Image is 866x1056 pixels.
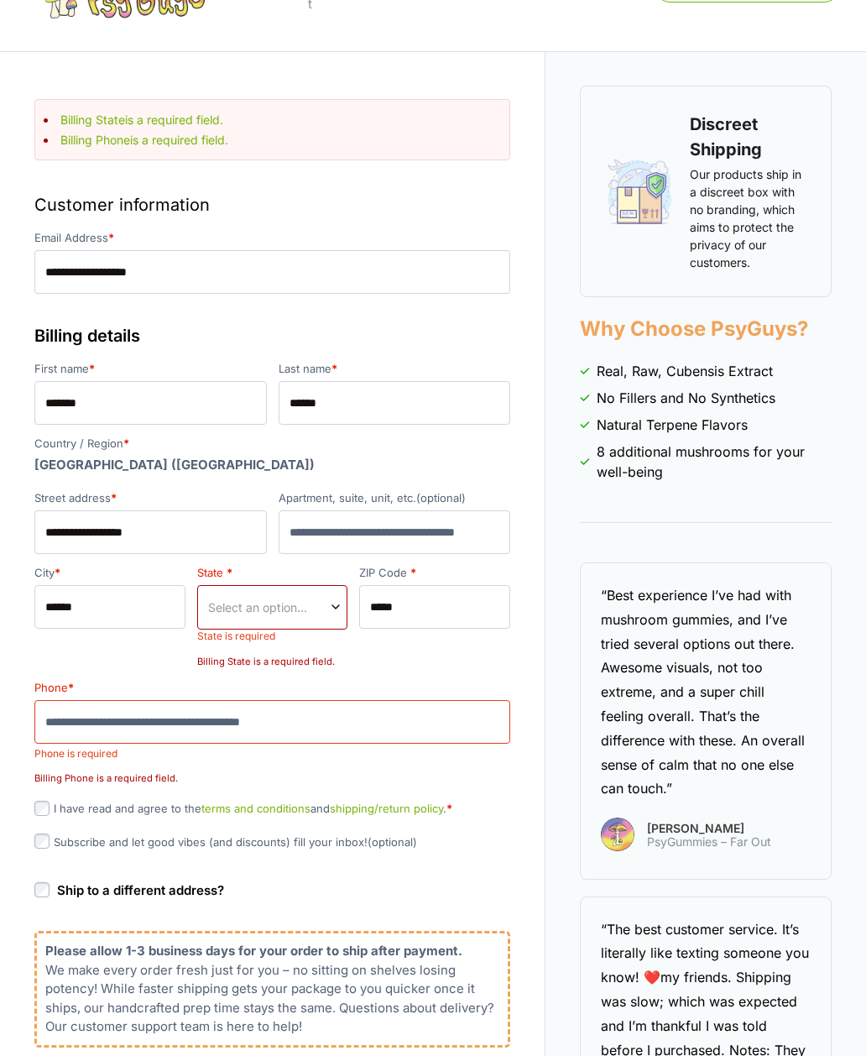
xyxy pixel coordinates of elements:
[34,233,510,243] label: Email Address
[34,192,510,217] h3: Customer information
[601,583,811,801] div: “Best experience I’ve had with mushroom gummies, and I’ve tried several options out there. Awesom...
[368,835,417,849] span: (optional)
[279,493,511,504] label: Apartment, suite, unit, etc.
[34,438,510,449] label: Country / Region
[330,802,443,815] a: shipping/return policy
[34,802,452,815] label: I have read and agree to the and .
[208,599,307,616] span: Select an option…
[197,630,275,642] span: State is required
[34,457,315,473] strong: [GEOGRAPHIC_DATA] ([GEOGRAPHIC_DATA])
[597,361,773,381] span: Real, Raw, Cubensis Extract
[197,655,348,669] p: Billing State is a required field.
[34,747,117,760] span: Phone is required
[34,682,510,693] label: Phone
[60,112,223,127] a: Billing Stateis a required field.
[60,112,125,127] strong: Billing State
[690,114,762,159] strong: Discreet Shipping
[597,442,832,482] span: 8 additional mushrooms for your well-being
[34,493,267,504] label: Street address
[34,835,417,849] label: Subscribe and let good vibes (and discounts) fill your inbox!
[647,823,771,834] span: [PERSON_NAME]
[34,363,267,374] label: First name
[45,961,499,1037] p: We make every order fresh just for you – no sitting on shelves losing potency! While faster shipp...
[45,943,462,959] b: Please allow 1-3 business days for your order to ship after payment.
[60,133,228,147] a: Billing Phoneis a required field.
[580,316,808,341] strong: Why Choose PsyGuys?
[34,834,50,849] input: Subscribe and let good vibes (and discounts) fill your inbox!(optional)
[279,363,511,374] label: Last name
[34,801,50,816] input: I have read and agree to theterms and conditionsandshipping/return policy.
[647,835,771,849] span: PsyGummies – Far Out
[597,388,775,408] span: No Fillers and No Synthetics
[60,133,130,147] strong: Billing Phone
[690,165,806,271] p: Our products ship in a discreet box with no branding, which aims to protect the privacy of our cu...
[201,802,310,815] a: terms and conditions
[197,585,348,630] span: State
[197,567,348,578] label: State
[359,567,510,578] label: ZIP Code
[34,567,185,578] label: City
[34,323,510,348] h3: Billing details
[34,882,50,897] input: Ship to a different address?
[597,415,748,435] span: Natural Terpene Flavors
[34,771,510,786] p: Billing Phone is a required field.
[416,491,466,504] span: (optional)
[57,882,224,898] span: Ship to a different address?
